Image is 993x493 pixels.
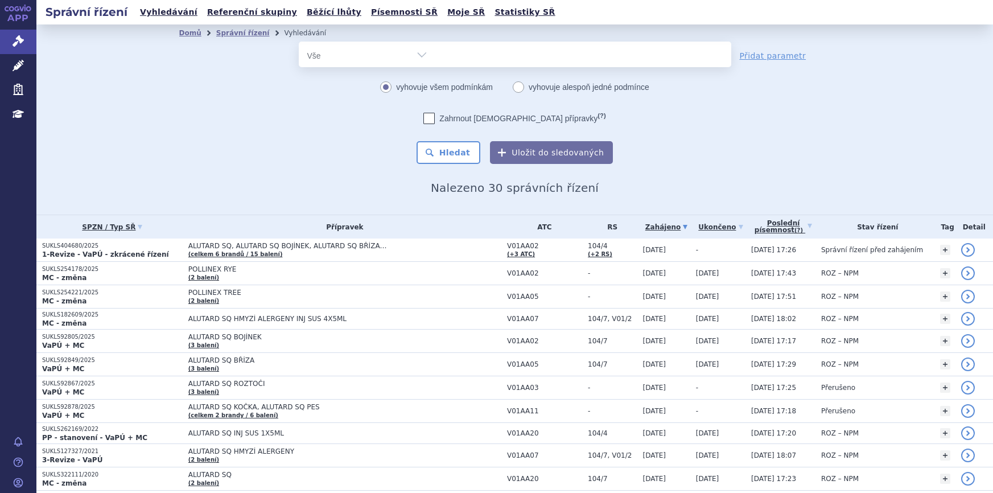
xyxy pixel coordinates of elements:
a: Běžící lhůty [303,5,365,20]
th: ATC [501,215,582,239]
span: ROZ – NPM [821,315,859,323]
span: 104/7 [588,475,637,483]
span: [DATE] 17:17 [751,337,796,345]
p: SUKLS92867/2025 [42,380,183,388]
span: [DATE] [642,384,666,392]
span: [DATE] [642,429,666,437]
label: Zahrnout [DEMOGRAPHIC_DATA] přípravky [423,113,605,124]
a: + [940,359,950,369]
span: 104/7 [588,360,637,368]
span: [DATE] [696,315,719,323]
a: detail [961,334,975,348]
h2: Správní řízení [36,4,137,20]
span: - [588,384,637,392]
span: 104/4 [588,242,637,250]
span: V01AA11 [507,407,582,415]
a: detail [961,449,975,462]
a: + [940,406,950,416]
a: Moje SŘ [444,5,488,20]
span: ALUTARD SQ [188,471,473,479]
span: ALUTARD SQ BOJÍNEK [188,333,473,341]
span: [DATE] [642,407,666,415]
li: Vyhledávání [284,24,341,42]
th: Přípravek [183,215,501,239]
p: SUKLS254178/2025 [42,265,183,273]
strong: MC - změna [42,479,86,487]
span: ROZ – NPM [821,429,859,437]
a: + [940,428,950,438]
span: Správní řízení před zahájením [821,246,923,254]
strong: PP - stanovení - VaPÚ + MC [42,434,147,442]
span: ROZ – NPM [821,475,859,483]
a: Vyhledávání [137,5,201,20]
a: SPZN / Typ SŘ [42,219,183,235]
span: 104/7, V01/2 [588,315,637,323]
span: Přerušeno [821,407,855,415]
span: [DATE] [696,360,719,368]
p: SUKLS127327/2021 [42,447,183,455]
a: Přidat parametr [740,50,806,61]
span: [DATE] [696,475,719,483]
button: Hledat [417,141,481,164]
a: + [940,383,950,393]
a: Poslednípísemnost(?) [751,215,815,239]
span: [DATE] [696,337,719,345]
span: ALUTARD SQ KOČKA, ALUTARD SQ PES [188,403,473,411]
a: (3 balení) [188,389,219,395]
span: - [696,384,698,392]
span: ROZ – NPM [821,360,859,368]
p: SUKLS254221/2025 [42,289,183,297]
span: [DATE] [642,315,666,323]
strong: MC - změna [42,297,86,305]
span: ALUTARD SQ INJ SUS 1X5ML [188,429,473,437]
span: [DATE] [642,475,666,483]
a: + [940,268,950,278]
a: detail [961,381,975,395]
abbr: (?) [598,112,605,120]
span: - [588,293,637,301]
span: [DATE] 17:51 [751,293,796,301]
a: (celkem 6 brandů / 15 balení) [188,251,283,257]
span: ROZ – NPM [821,451,859,459]
label: vyhovuje alespoň jedné podmínce [513,79,649,96]
span: ROZ – NPM [821,269,859,277]
span: V01AA02 [507,269,582,277]
a: Ukončeno [696,219,745,235]
span: V01AA07 [507,315,582,323]
span: ALUTARD SQ, ALUTARD SQ BOJÍNEK, ALUTARD SQ BŘÍZA… [188,242,473,250]
strong: VaPÚ + MC [42,365,84,373]
strong: VaPÚ + MC [42,342,84,350]
span: [DATE] [642,337,666,345]
th: RS [582,215,637,239]
span: [DATE] 17:23 [751,475,796,483]
a: detail [961,426,975,440]
abbr: (?) [794,227,803,234]
a: + [940,450,950,461]
p: SUKLS322111/2020 [42,471,183,479]
a: detail [961,312,975,326]
a: detail [961,404,975,418]
strong: VaPÚ + MC [42,388,84,396]
a: + [940,314,950,324]
span: ALUTARD SQ BŘÍZA [188,356,473,364]
span: [DATE] [642,451,666,459]
a: (2 balení) [188,480,219,486]
span: ALUTARD SQ HMYZÍ ALERGENY INJ SUS 4X5ML [188,315,473,323]
strong: 3-Revize - VaPÚ [42,456,102,464]
a: + [940,245,950,255]
span: 104/7 [588,337,637,345]
span: V01AA07 [507,451,582,459]
span: [DATE] [642,246,666,254]
span: [DATE] [642,293,666,301]
span: V01AA20 [507,475,582,483]
span: [DATE] 17:43 [751,269,796,277]
span: [DATE] 17:18 [751,407,796,415]
span: - [588,269,637,277]
span: Nalezeno 30 správních řízení [431,181,599,195]
span: Přerušeno [821,384,855,392]
a: Statistiky SŘ [491,5,558,20]
span: [DATE] 17:29 [751,360,796,368]
span: ROZ – NPM [821,293,859,301]
span: V01AA05 [507,293,582,301]
strong: VaPÚ + MC [42,412,84,420]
